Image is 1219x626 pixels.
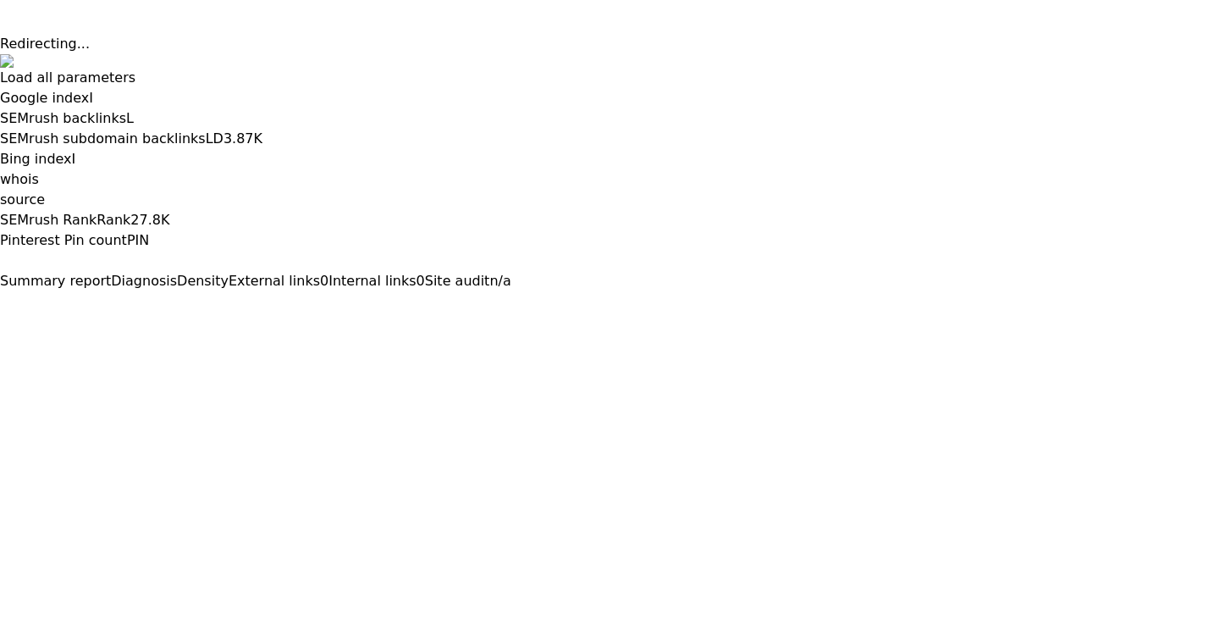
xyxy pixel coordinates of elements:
span: I [89,90,93,106]
span: Diagnosis [111,273,177,289]
span: Density [177,273,229,289]
a: Site auditn/a [425,273,511,289]
span: 0 [320,273,328,289]
span: Rank [97,212,130,228]
a: 27.8K [130,212,169,228]
span: LD [206,130,223,147]
a: 3.87K [223,130,262,147]
span: n/a [489,273,510,289]
span: PIN [127,232,149,248]
span: Site audit [425,273,490,289]
span: L [126,110,134,126]
span: I [72,151,76,167]
span: 0 [416,273,425,289]
span: External links [229,273,320,289]
span: Internal links [328,273,416,289]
